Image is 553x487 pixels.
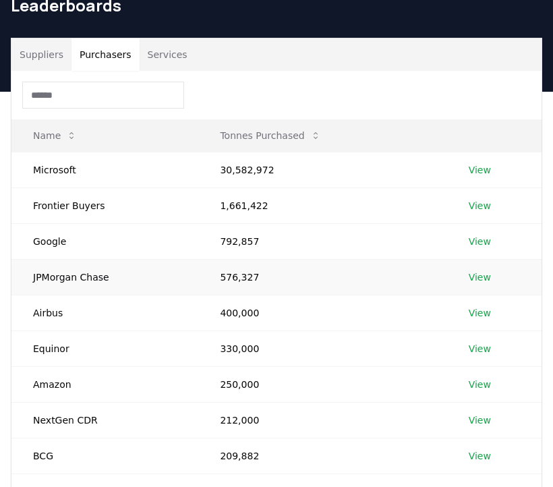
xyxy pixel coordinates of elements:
a: View [469,342,491,355]
td: 209,882 [198,438,446,474]
td: 792,857 [198,223,446,259]
button: Purchasers [71,38,140,71]
td: BCG [11,438,198,474]
td: 212,000 [198,402,446,438]
td: Airbus [11,295,198,331]
a: View [469,306,491,320]
a: View [469,413,491,427]
a: View [469,199,491,212]
a: View [469,163,491,177]
td: Microsoft [11,152,198,188]
td: Equinor [11,331,198,366]
td: 250,000 [198,366,446,402]
td: Amazon [11,366,198,402]
td: 30,582,972 [198,152,446,188]
a: View [469,449,491,463]
a: View [469,235,491,248]
button: Services [140,38,196,71]
td: Google [11,223,198,259]
a: View [469,378,491,391]
button: Suppliers [11,38,71,71]
td: 1,661,422 [198,188,446,223]
td: 576,327 [198,259,446,295]
td: 400,000 [198,295,446,331]
td: NextGen CDR [11,402,198,438]
button: Name [22,122,88,149]
td: Frontier Buyers [11,188,198,223]
button: Tonnes Purchased [209,122,331,149]
td: JPMorgan Chase [11,259,198,295]
a: View [469,270,491,284]
td: 330,000 [198,331,446,366]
